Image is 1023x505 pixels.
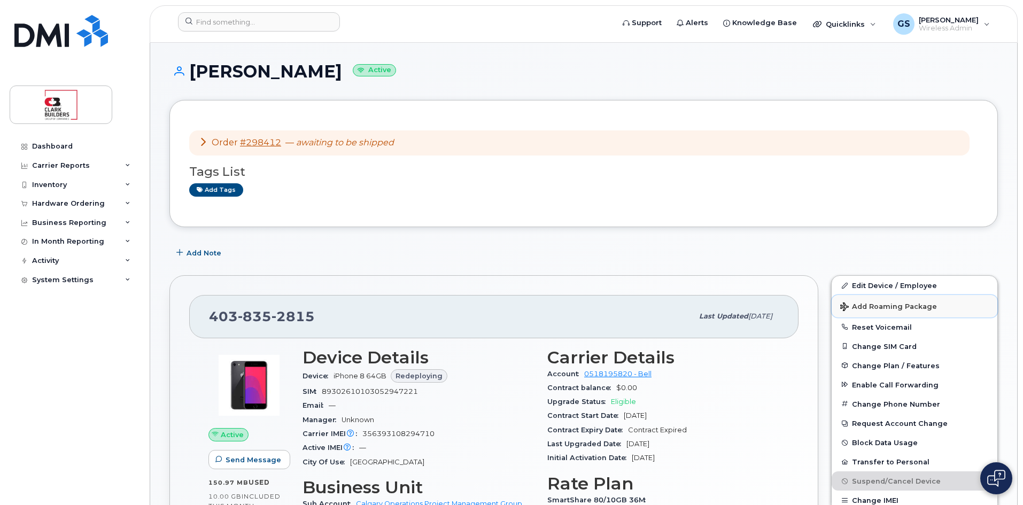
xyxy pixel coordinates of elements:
span: — [285,137,394,147]
span: Upgrade Status [547,398,611,406]
span: Send Message [226,455,281,465]
span: Carrier IMEI [303,430,362,438]
button: Reset Voicemail [832,317,997,337]
a: 0518195820 - Bell [584,370,652,378]
button: Change Plan / Features [832,356,997,375]
button: Add Note [169,243,230,262]
button: Request Account Change [832,414,997,433]
span: Last Upgraded Date [547,440,626,448]
span: 403 [209,308,315,324]
span: Active IMEI [303,444,359,452]
button: Block Data Usage [832,433,997,452]
span: Unknown [342,416,374,424]
span: Active [221,430,244,440]
button: Enable Call Forwarding [832,375,997,394]
img: Open chat [987,470,1005,487]
span: $0.00 [616,384,637,392]
h1: [PERSON_NAME] [169,62,998,81]
a: Add tags [189,183,243,197]
span: Contract Start Date [547,411,624,419]
span: Last updated [699,312,748,320]
span: Add Note [187,248,221,258]
span: 356393108294710 [362,430,435,438]
a: #298412 [240,137,281,147]
a: Edit Device / Employee [832,276,997,295]
button: Change Phone Number [832,394,997,414]
span: [DATE] [624,411,647,419]
span: Email [303,401,329,409]
span: [DATE] [748,312,772,320]
span: Enable Call Forwarding [852,380,939,389]
span: 10.00 GB [208,493,242,500]
span: Contract Expired [628,426,687,434]
h3: Device Details [303,348,534,367]
h3: Rate Plan [547,474,779,493]
span: Redeploying [396,371,443,381]
span: SIM [303,387,322,395]
button: Suspend/Cancel Device [832,471,997,491]
span: Contract balance [547,384,616,392]
small: Active [353,64,396,76]
span: Eligible [611,398,636,406]
button: Send Message [208,450,290,469]
img: image20231002-3703462-bzhi73.jpeg [217,353,281,417]
span: Add Roaming Package [840,302,937,313]
button: Change SIM Card [832,337,997,356]
em: awaiting to be shipped [296,137,394,147]
span: Account [547,370,584,378]
span: — [329,401,336,409]
span: [DATE] [632,454,655,462]
span: Suspend/Cancel Device [852,477,941,485]
span: Initial Activation Date [547,454,632,462]
span: City Of Use [303,458,350,466]
span: Change Plan / Features [852,361,940,369]
span: Manager [303,416,342,424]
button: Transfer to Personal [832,452,997,471]
span: SmartShare 80/10GB 36M [547,496,651,504]
button: Add Roaming Package [832,295,997,317]
span: [DATE] [626,440,649,448]
span: used [249,478,270,486]
span: Device [303,372,334,380]
span: 2815 [272,308,315,324]
span: iPhone 8 64GB [334,372,386,380]
span: — [359,444,366,452]
h3: Business Unit [303,478,534,497]
span: Order [212,137,238,147]
span: Contract Expiry Date [547,426,628,434]
h3: Tags List [189,165,978,178]
span: 89302610103052947221 [322,387,418,395]
span: [GEOGRAPHIC_DATA] [350,458,424,466]
span: 150.97 MB [208,479,249,486]
span: 835 [238,308,272,324]
h3: Carrier Details [547,348,779,367]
